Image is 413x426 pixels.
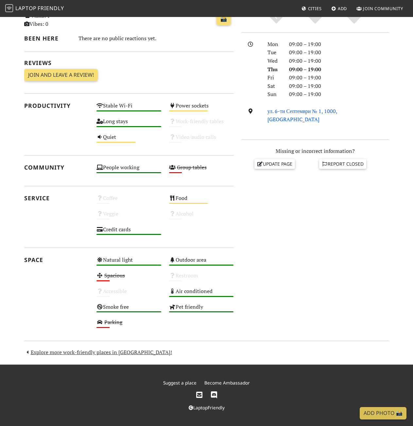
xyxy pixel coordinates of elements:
div: 09:00 – 19:00 [285,40,393,49]
div: 09:00 – 19:00 [285,90,393,99]
div: Wed [264,57,285,65]
div: Stable Wi-Fi [93,101,165,117]
a: ул. 6-ти Септември № 1, 1000, [GEOGRAPHIC_DATA] [267,107,337,123]
h2: Community [24,164,89,171]
div: 09:00 – 19:00 [285,65,393,74]
div: Veggie [93,209,165,225]
a: Explore more work-friendly places in [GEOGRAPHIC_DATA]! [24,349,172,356]
div: Food [165,193,238,209]
div: Sun [264,90,285,99]
div: Power sockets [165,101,238,117]
div: Credit cards [93,225,165,240]
div: Restroom [165,271,238,287]
a: Join Community [354,3,406,14]
h2: Been here [24,35,71,42]
span: Laptop [15,5,37,12]
div: People working [93,163,165,178]
a: Join and leave a review! [24,69,98,81]
h2: Service [24,195,89,202]
div: Alcohol [165,209,238,225]
a: LaptopFriendly [189,404,225,411]
h2: Productivity [24,102,89,109]
h2: Reviews [24,59,234,66]
div: Accessible [93,287,165,302]
s: Group tables [177,164,207,171]
a: 📸 [216,13,231,25]
div: Thu [264,65,285,74]
div: Air conditioned [165,287,238,302]
a: Report closed [319,159,366,169]
div: 09:00 – 19:00 [285,48,393,57]
h2: Space [24,256,89,263]
span: Join Community [363,6,403,11]
div: Sat [264,82,285,90]
div: Mon [264,40,285,49]
div: Outdoor area [165,255,238,271]
p: Visits: 1 Vibes: 0 [24,12,89,28]
a: Add [329,3,350,14]
div: Work-friendly tables [165,117,238,132]
a: Become Ambassador [204,380,250,386]
div: Natural light [93,255,165,271]
a: Suggest a place [163,380,197,386]
div: Long stays [93,117,165,132]
p: Missing or incorrect information? [242,147,389,156]
div: Video/audio calls [165,132,238,148]
div: Smoke free [93,302,165,318]
div: Tue [264,48,285,57]
div: Quiet [93,132,165,148]
span: Add [338,6,347,11]
a: Update page [254,159,295,169]
span: Friendly [38,5,64,12]
span: Cities [308,6,322,11]
s: Parking [104,319,122,326]
img: LaptopFriendly [5,4,13,12]
div: 09:00 – 19:00 [285,57,393,65]
s: Spacious [104,272,125,279]
div: 09:00 – 19:00 [285,82,393,90]
div: There are no public reactions yet. [78,34,234,43]
a: LaptopFriendly LaptopFriendly [5,3,64,14]
div: Pet friendly [165,302,238,318]
div: 09:00 – 19:00 [285,74,393,82]
a: Cities [299,3,324,14]
div: Fri [264,74,285,82]
div: Coffee [93,193,165,209]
